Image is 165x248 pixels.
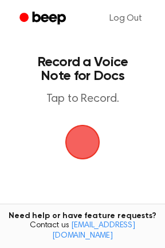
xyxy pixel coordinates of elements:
[98,5,154,32] a: Log Out
[21,55,144,83] h1: Record a Voice Note for Docs
[21,92,144,106] p: Tap to Record.
[65,125,100,159] img: Beep Logo
[7,221,158,241] span: Contact us
[52,222,135,240] a: [EMAIL_ADDRESS][DOMAIN_NAME]
[11,7,76,30] a: Beep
